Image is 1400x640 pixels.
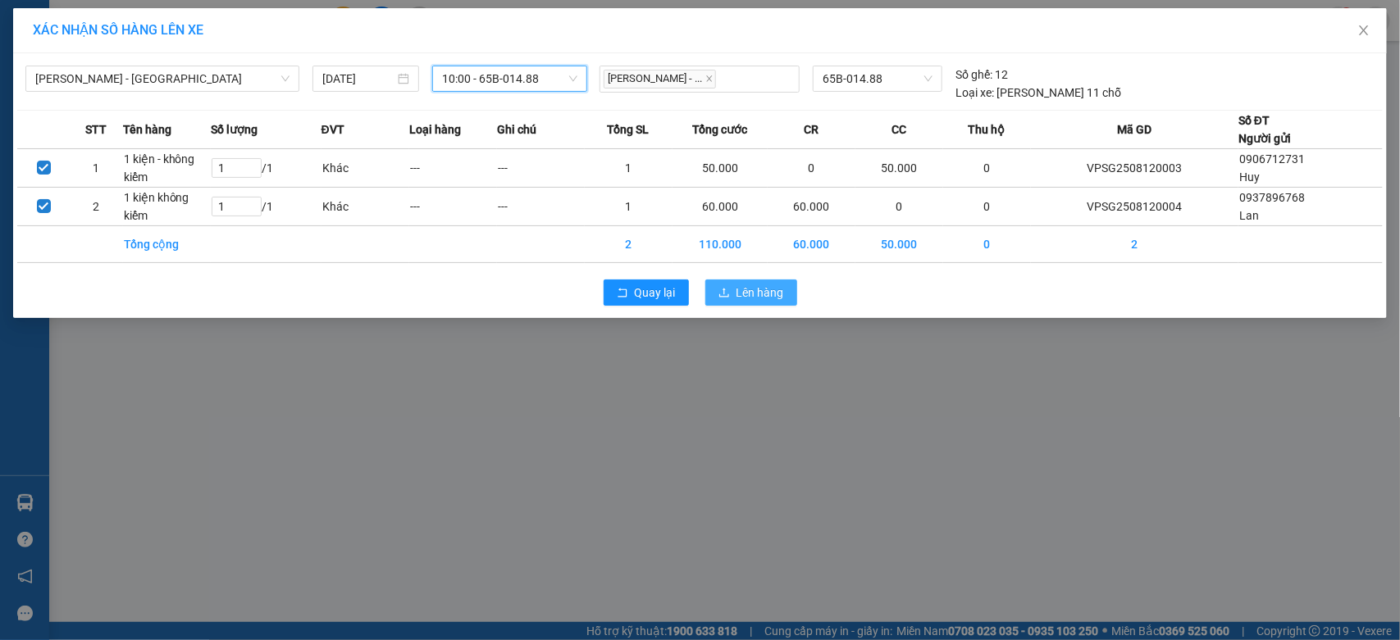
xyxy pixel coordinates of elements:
[943,226,1031,263] td: 0
[823,66,933,91] span: 65B-014.88
[943,188,1031,226] td: 0
[7,36,312,119] li: E11, Đường số 8, Khu dân cư Nông [GEOGRAPHIC_DATA], Kv.[GEOGRAPHIC_DATA], [GEOGRAPHIC_DATA]
[70,188,122,226] td: 2
[35,66,290,91] span: Hồ Chí Minh - Cần Thơ
[1031,149,1238,188] td: VPSG2508120003
[705,75,714,83] span: close
[673,149,768,188] td: 50.000
[497,120,536,138] span: Ghi chú
[211,149,321,188] td: / 1
[955,66,992,84] span: Số ghế:
[123,120,171,138] span: Tên hàng
[617,287,628,300] span: rollback
[321,149,409,188] td: Khác
[7,7,89,89] img: logo.jpg
[768,149,855,188] td: 0
[211,120,258,138] span: Số lượng
[855,188,943,226] td: 0
[1031,188,1238,226] td: VPSG2508120004
[718,287,730,300] span: upload
[736,284,784,302] span: Lên hàng
[604,70,716,89] span: [PERSON_NAME] - ...
[1239,170,1260,184] span: Huy
[673,188,768,226] td: 60.000
[409,120,461,138] span: Loại hàng
[1239,191,1305,204] span: 0937896768
[943,149,1031,188] td: 0
[1357,24,1370,37] span: close
[94,11,232,31] b: [PERSON_NAME]
[1239,209,1259,222] span: Lan
[1239,152,1305,166] span: 0906712731
[892,120,906,138] span: CC
[33,22,203,38] span: XÁC NHẬN SỐ HÀNG LÊN XE
[955,84,1121,102] div: [PERSON_NAME] 11 chỗ
[585,226,673,263] td: 2
[409,149,497,188] td: ---
[321,188,409,226] td: Khác
[85,120,107,138] span: STT
[123,149,211,188] td: 1 kiện - không kiểm
[409,188,497,226] td: ---
[7,121,21,134] span: phone
[608,120,650,138] span: Tổng SL
[497,149,585,188] td: ---
[7,118,312,138] li: 1900 8181
[969,120,1006,138] span: Thu hộ
[768,188,855,226] td: 60.000
[804,120,819,138] span: CR
[955,66,1008,84] div: 12
[497,188,585,226] td: ---
[1238,111,1291,148] div: Số ĐT Người gửi
[1341,8,1387,54] button: Close
[442,66,577,91] span: 10:00 - 65B-014.88
[673,226,768,263] td: 110.000
[70,149,122,188] td: 1
[705,279,797,306] button: uploadLên hàng
[1117,120,1151,138] span: Mã GD
[768,226,855,263] td: 60.000
[855,226,943,263] td: 50.000
[604,279,689,306] button: rollbackQuay lại
[635,284,676,302] span: Quay lại
[585,149,673,188] td: 1
[94,39,107,52] span: environment
[1031,226,1238,263] td: 2
[211,188,321,226] td: / 1
[692,120,747,138] span: Tổng cước
[855,149,943,188] td: 50.000
[123,226,211,263] td: Tổng cộng
[322,70,394,88] input: 12/08/2025
[123,188,211,226] td: 1 kiện không kiểm
[955,84,994,102] span: Loại xe:
[321,120,344,138] span: ĐVT
[585,188,673,226] td: 1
